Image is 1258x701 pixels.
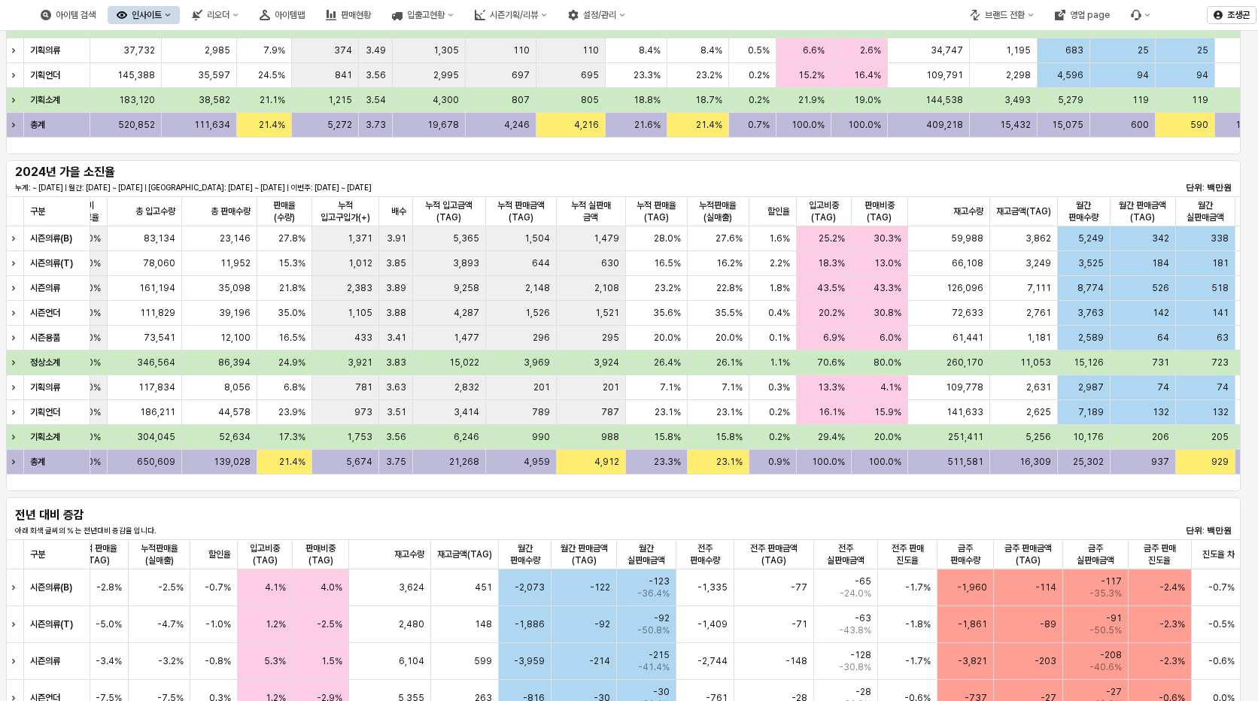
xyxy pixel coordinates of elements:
span: 3,763 [1077,307,1104,319]
span: 3.91 [387,232,406,244]
span: 1,521 [595,307,619,319]
span: 8,056 [224,381,251,393]
strong: 시즌언더 [30,308,60,318]
span: 374 [334,44,352,56]
span: 342 [1152,232,1169,244]
h5: 2024년 가을 소진율 [15,165,218,180]
span: 0.5% [748,44,770,56]
span: 6.0% [880,332,902,344]
span: 295 [602,332,619,344]
button: 리오더 [183,6,248,24]
span: 111,829 [140,307,175,319]
span: 4,246 [504,119,530,131]
strong: 시즌의류(B) [30,233,72,244]
span: 5,365 [453,232,479,244]
span: 518 [1211,282,1229,294]
span: 25.2% [819,232,845,244]
strong: 시즌의류(T) [30,258,73,269]
span: 2,761 [1027,307,1052,319]
span: 26.4% [654,357,681,369]
span: 183,120 [119,94,155,106]
span: 월간 판매수량 [1065,199,1104,223]
div: Expand row [6,113,26,137]
span: 1,195 [1007,44,1032,56]
span: 1,012 [348,257,372,269]
span: 0.1% [769,332,790,344]
div: Expand row [6,375,26,399]
div: 아이템 검색 [32,6,105,24]
span: 4,287 [454,307,479,319]
span: 723 [1211,357,1229,369]
span: 0.2% [749,69,770,81]
strong: 시즌용품 [30,332,60,343]
div: 시즌기획/리뷰 [490,10,538,20]
div: Expand row [6,400,26,424]
span: 3.85 [386,257,406,269]
span: 841 [335,69,352,81]
span: 3.73 [366,119,386,131]
span: 1,105 [348,307,372,319]
span: 18.8% [634,94,661,106]
span: 1.6% [769,232,790,244]
span: 38,582 [199,94,230,106]
span: 1,305 [433,44,459,56]
span: 2,589 [1078,332,1104,344]
span: 7.9% [263,44,285,56]
span: 15,432 [1001,119,1032,131]
span: 2.6% [861,44,882,56]
span: 23.2% [696,69,722,81]
span: 43.5% [817,282,845,294]
div: Expand row [6,63,26,87]
span: 누적 실판매 금액 [563,199,619,223]
span: 18.3% [818,257,845,269]
span: 64 [1157,332,1169,344]
span: 72,633 [953,307,984,319]
div: 아이템맵 [275,10,305,20]
div: 브랜드 전환 [961,6,1043,24]
span: 695 [581,69,599,81]
div: 브랜드 전환 [985,10,1025,20]
span: 21.8% [279,282,305,294]
span: 338 [1211,232,1229,244]
span: 3.63 [386,381,406,393]
span: 5,249 [1078,232,1104,244]
span: 18.7% [695,94,722,106]
span: 2.2% [770,257,790,269]
span: 1,479 [594,232,619,244]
span: 1,371 [348,232,372,244]
span: 805 [581,94,599,106]
span: 119 [1192,94,1208,106]
span: 8,774 [1077,282,1104,294]
span: 21.4% [259,119,285,131]
span: 1,504 [524,232,550,244]
span: 78,060 [143,257,175,269]
p: 단위: 백만원 [1130,181,1232,194]
span: 5,279 [1058,94,1083,106]
span: 80.0% [874,357,902,369]
span: 15,126 [1074,357,1104,369]
span: 3.56 [366,69,386,81]
span: 3.41 [387,332,406,344]
span: 재고수량 [954,205,984,217]
span: 4,216 [574,119,599,131]
span: 6.8% [284,381,305,393]
p: 조생곤 [1227,9,1250,21]
span: 644 [532,257,550,269]
span: 재고수량 [395,548,425,560]
span: 11,053 [1021,357,1052,369]
span: 3,249 [1026,257,1052,269]
span: 807 [512,94,530,106]
span: 금주 판매 진도율 [1135,542,1185,566]
span: 누적판매율(실매출) [135,542,184,566]
div: Expand row [6,425,26,449]
span: 83,134 [144,232,175,244]
button: 시즌기획/리뷰 [466,6,556,24]
span: 8.4% [639,44,661,56]
span: 6.6% [803,44,825,56]
span: 3.54 [366,94,386,106]
span: 25 [1138,44,1149,56]
span: 누적판매율(실매출) [694,199,743,223]
div: 설정/관리 [583,10,616,20]
span: 3.49 [366,44,386,56]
